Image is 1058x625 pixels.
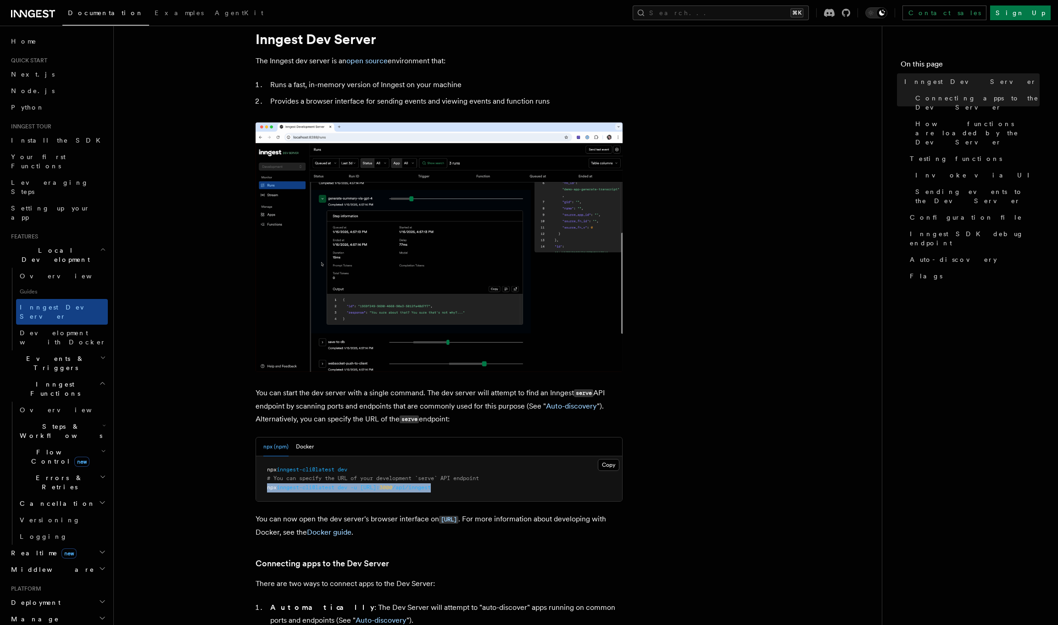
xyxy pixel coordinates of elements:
[338,466,347,473] span: dev
[7,402,108,545] div: Inngest Functions
[360,484,379,491] span: [URL]:
[912,167,1040,183] a: Invoke via UI
[256,387,623,426] p: You can start the dev server with a single command. The dev server will attempt to find an Innges...
[20,533,67,540] span: Logging
[546,402,597,410] a: Auto-discovery
[7,123,51,130] span: Inngest tour
[267,475,479,481] span: # You can specify the URL of your development `serve` API endpoint
[901,73,1040,90] a: Inngest Dev Server
[209,3,269,25] a: AgentKit
[7,233,38,240] span: Features
[7,149,108,174] a: Your first Functions
[256,55,623,67] p: The Inngest dev server is an environment that:
[7,585,41,592] span: Platform
[392,484,431,491] span: /api/inngest
[910,154,1002,163] span: Testing functions
[902,6,986,20] a: Contact sales
[296,437,314,456] button: Docker
[277,484,334,491] span: inngest-cli@latest
[7,83,108,99] a: Node.js
[356,616,406,625] a: Auto-discovery
[400,415,419,423] code: serve
[16,499,95,508] span: Cancellation
[267,78,623,91] li: Runs a fast, in-memory version of Inngest on your machine
[904,77,1036,86] span: Inngest Dev Server
[912,90,1040,116] a: Connecting apps to the Dev Server
[20,272,114,280] span: Overview
[20,406,114,414] span: Overview
[16,448,101,466] span: Flow Control
[11,87,55,94] span: Node.js
[7,350,108,376] button: Events & Triggers
[16,402,108,418] a: Overview
[267,484,277,491] span: npx
[256,31,623,47] h1: Inngest Dev Server
[11,179,89,195] span: Leveraging Steps
[7,561,108,578] button: Middleware
[910,213,1022,222] span: Configuration file
[155,9,204,17] span: Examples
[910,255,997,264] span: Auto-discovery
[7,598,61,607] span: Deployment
[16,422,102,440] span: Steps & Workflows
[7,132,108,149] a: Install the SDK
[16,444,108,470] button: Flow Controlnew
[61,548,77,559] span: new
[906,209,1040,226] a: Configuration file
[16,418,108,444] button: Steps & Workflows
[11,71,55,78] span: Next.js
[7,174,108,200] a: Leveraging Steps
[906,226,1040,251] a: Inngest SDK debug endpoint
[7,246,100,264] span: Local Development
[11,153,66,170] span: Your first Functions
[16,512,108,528] a: Versioning
[20,516,80,524] span: Versioning
[68,9,144,17] span: Documentation
[256,557,389,570] a: Connecting apps to the Dev Server
[16,268,108,284] a: Overview
[11,37,37,46] span: Home
[910,271,942,281] span: Flags
[20,329,106,346] span: Development with Docker
[379,484,392,491] span: 3000
[16,495,108,512] button: Cancellation
[7,268,108,350] div: Local Development
[598,459,619,471] button: Copy
[7,200,108,226] a: Setting up your app
[906,150,1040,167] a: Testing functions
[16,470,108,495] button: Errors & Retries
[915,171,1037,180] span: Invoke via UI
[351,484,357,491] span: -u
[307,528,351,537] a: Docker guide
[277,466,334,473] span: inngest-cli@latest
[906,251,1040,268] a: Auto-discovery
[990,6,1051,20] a: Sign Up
[270,603,374,612] strong: Automatically
[256,513,623,539] p: You can now open the dev server's browser interface on . For more information about developing wi...
[16,284,108,299] span: Guides
[574,389,593,397] code: serve
[149,3,209,25] a: Examples
[16,528,108,545] a: Logging
[7,242,108,268] button: Local Development
[16,325,108,350] a: Development with Docker
[256,122,623,372] img: Dev Server Demo
[865,7,887,18] button: Toggle dark mode
[7,548,77,558] span: Realtime
[16,473,100,492] span: Errors & Retries
[7,594,108,611] button: Deployment
[910,229,1040,248] span: Inngest SDK debug endpoint
[346,56,388,65] a: open source
[7,614,59,624] span: Manage
[791,8,803,17] kbd: ⌘K
[915,187,1040,205] span: Sending events to the Dev Server
[633,6,809,20] button: Search...⌘K
[912,116,1040,150] a: How functions are loaded by the Dev Server
[215,9,263,17] span: AgentKit
[267,95,623,108] li: Provides a browser interface for sending events and viewing events and function runs
[915,94,1040,112] span: Connecting apps to the Dev Server
[7,380,99,398] span: Inngest Functions
[7,33,108,50] a: Home
[7,545,108,561] button: Realtimenew
[439,516,458,524] code: [URL]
